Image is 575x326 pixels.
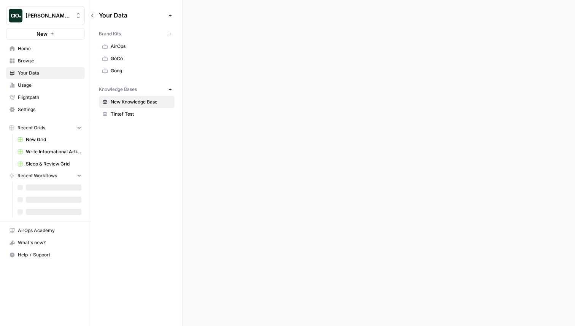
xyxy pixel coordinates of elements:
span: AirOps Academy [18,227,81,234]
span: Your Data [18,70,81,76]
span: Brand Kits [99,30,121,37]
span: AirOps [111,43,171,50]
button: Recent Grids [6,122,85,134]
a: New Grid [14,134,85,146]
span: Knowledge Bases [99,86,137,93]
img: Justina testing Logo [9,9,22,22]
span: Write Informational Article [26,148,81,155]
button: Help + Support [6,249,85,261]
button: What's new? [6,237,85,249]
button: New [6,28,85,40]
span: Sleep & Review Grid [26,161,81,167]
div: What's new? [6,237,84,248]
a: AirOps Academy [6,224,85,237]
span: Settings [18,106,81,113]
span: New [37,30,48,38]
a: Home [6,43,85,55]
span: Home [18,45,81,52]
button: Recent Workflows [6,170,85,181]
a: Sleep & Review Grid [14,158,85,170]
span: Browse [18,57,81,64]
span: Flightpath [18,94,81,101]
a: AirOps [99,40,175,52]
span: Recent Workflows [17,172,57,179]
a: Tintef Test [99,108,175,120]
a: Your Data [6,67,85,79]
a: Write Informational Article [14,146,85,158]
a: GoCo [99,52,175,65]
a: Browse [6,55,85,67]
span: Recent Grids [17,124,45,131]
span: Tintef Test [111,111,171,118]
span: Usage [18,82,81,89]
span: New Grid [26,136,81,143]
span: GoCo [111,55,171,62]
span: [PERSON_NAME] testing [25,12,71,19]
span: Gong [111,67,171,74]
span: New Knowledge Base [111,99,171,105]
a: Gong [99,65,175,77]
a: Settings [6,103,85,116]
a: Usage [6,79,85,91]
span: Help + Support [18,251,81,258]
button: Workspace: Justina testing [6,6,85,25]
a: New Knowledge Base [99,96,175,108]
span: Your Data [99,11,165,20]
a: Flightpath [6,91,85,103]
